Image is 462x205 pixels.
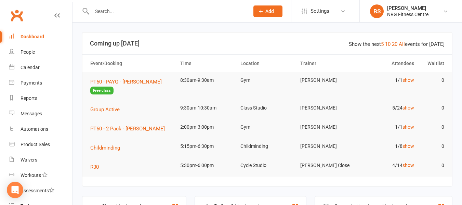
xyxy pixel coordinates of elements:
a: 5 [381,41,384,47]
td: 1/8 [357,138,418,154]
span: Childminding [90,145,120,151]
div: People [21,49,35,55]
div: Workouts [21,172,41,178]
span: Group Active [90,106,120,113]
button: Childminding [90,144,125,152]
td: [PERSON_NAME] [297,100,357,116]
a: show [402,124,414,130]
div: Show the next events for [DATE] [349,40,445,48]
th: Location [237,55,298,72]
div: NRG Fitness Centre [387,11,428,17]
td: [PERSON_NAME] [297,119,357,135]
td: 0 [417,72,447,88]
div: Calendar [21,65,40,70]
div: Open Intercom Messenger [7,182,23,198]
a: 20 [392,41,397,47]
td: 0 [417,100,447,116]
button: R30 [90,163,104,171]
a: Reports [9,91,72,106]
span: Add [265,9,274,14]
th: Time [177,55,237,72]
a: All [399,41,405,47]
div: Dashboard [21,34,44,39]
a: Waivers [9,152,72,168]
div: Assessments [21,188,54,193]
td: [PERSON_NAME] Close [297,157,357,174]
th: Trainer [297,55,357,72]
a: Clubworx [8,7,25,24]
td: Gym [237,119,298,135]
button: Add [253,5,282,17]
td: 0 [417,157,447,174]
td: 5/24 [357,100,418,116]
div: Waivers [21,157,37,163]
a: Automations [9,121,72,137]
button: PT60 - PAYG - [PERSON_NAME]Free class [90,78,174,94]
span: R30 [90,164,99,170]
div: Automations [21,126,48,132]
div: Payments [21,80,42,86]
td: 2:00pm-3:00pm [177,119,237,135]
a: Product Sales [9,137,72,152]
a: show [402,105,414,111]
td: 5:30pm-6:00pm [177,157,237,174]
a: Assessments [9,183,72,198]
td: 0 [417,119,447,135]
td: 0 [417,138,447,154]
span: PT60 - 2 Pack - [PERSON_NAME] [90,126,165,132]
a: Payments [9,75,72,91]
button: Group Active [90,105,124,114]
td: Childminding [237,138,298,154]
div: Product Sales [21,142,50,147]
td: [PERSON_NAME] [297,72,357,88]
h3: Coming up [DATE] [90,40,445,47]
th: Attendees [357,55,418,72]
span: Free class [90,87,114,94]
span: Settings [311,3,329,19]
a: show [402,163,414,168]
td: 8:30am-9:30am [177,72,237,88]
a: Messages [9,106,72,121]
th: Event/Booking [87,55,177,72]
a: show [402,77,414,83]
th: Waitlist [417,55,447,72]
div: Reports [21,95,37,101]
td: 5:15pm-6:30pm [177,138,237,154]
td: 1/1 [357,72,418,88]
div: BS [370,4,384,18]
div: Messages [21,111,42,116]
td: Class Studio [237,100,298,116]
a: Dashboard [9,29,72,44]
a: Calendar [9,60,72,75]
td: Gym [237,72,298,88]
span: PT60 - PAYG - [PERSON_NAME] [90,79,162,85]
td: Cycle Studio [237,157,298,174]
a: Workouts [9,168,72,183]
button: PT60 - 2 Pack - [PERSON_NAME] [90,125,170,133]
td: 4/14 [357,157,418,174]
a: show [402,143,414,149]
a: 10 [385,41,391,47]
div: [PERSON_NAME] [387,5,428,11]
input: Search... [90,7,245,16]
td: 1/1 [357,119,418,135]
td: [PERSON_NAME] [297,138,357,154]
td: 9:30am-10:30am [177,100,237,116]
a: People [9,44,72,60]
